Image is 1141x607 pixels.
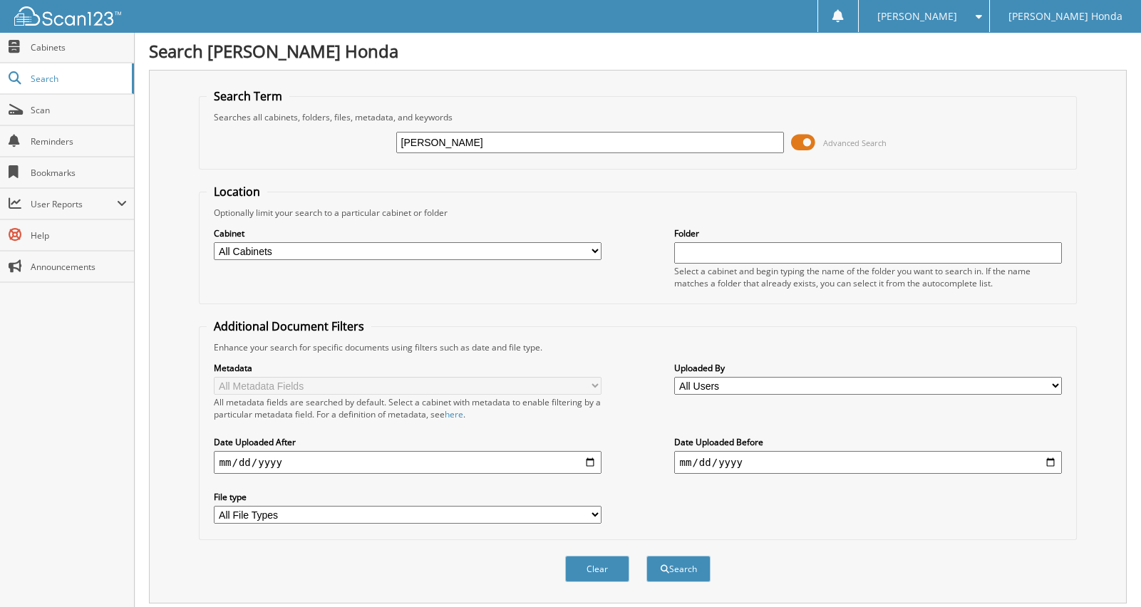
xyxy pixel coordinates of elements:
[674,227,1063,239] label: Folder
[823,138,887,148] span: Advanced Search
[674,451,1063,474] input: end
[214,491,602,503] label: File type
[31,198,117,210] span: User Reports
[877,12,957,21] span: [PERSON_NAME]
[214,396,602,420] div: All metadata fields are searched by default. Select a cabinet with metadata to enable filtering b...
[214,362,602,374] label: Metadata
[31,167,127,179] span: Bookmarks
[207,318,371,334] legend: Additional Document Filters
[674,436,1063,448] label: Date Uploaded Before
[31,261,127,273] span: Announcements
[31,135,127,147] span: Reminders
[31,229,127,242] span: Help
[149,39,1127,63] h1: Search [PERSON_NAME] Honda
[1008,12,1122,21] span: [PERSON_NAME] Honda
[214,451,602,474] input: start
[214,436,602,448] label: Date Uploaded After
[1070,539,1141,607] iframe: Chat Widget
[207,88,289,104] legend: Search Term
[214,227,602,239] label: Cabinet
[31,104,127,116] span: Scan
[207,111,1070,123] div: Searches all cabinets, folders, files, metadata, and keywords
[445,408,463,420] a: here
[207,341,1070,353] div: Enhance your search for specific documents using filters such as date and file type.
[207,184,267,199] legend: Location
[31,41,127,53] span: Cabinets
[646,556,711,582] button: Search
[674,265,1063,289] div: Select a cabinet and begin typing the name of the folder you want to search in. If the name match...
[207,207,1070,219] div: Optionally limit your search to a particular cabinet or folder
[674,362,1063,374] label: Uploaded By
[31,73,125,85] span: Search
[565,556,629,582] button: Clear
[14,6,121,26] img: scan123-logo-white.svg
